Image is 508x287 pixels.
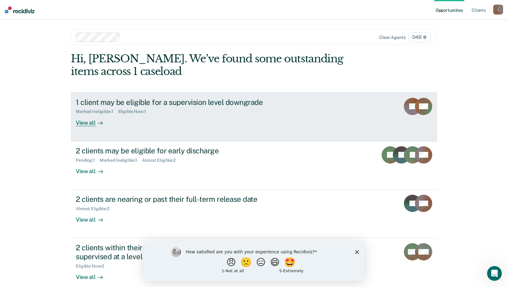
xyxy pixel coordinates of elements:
[76,211,110,223] div: View all
[71,93,437,141] a: 1 client may be eligible for a supervision level downgradeMarked Ineligible:1Eligible Now:1View all
[5,6,35,13] img: Recidiviz
[76,269,110,281] div: View all
[76,206,114,211] div: Almost Eligible : 2
[76,243,292,261] div: 2 clients within their first 6 months of supervision are being supervised at a level that does no...
[76,158,100,163] div: Pending : 1
[76,163,110,175] div: View all
[493,5,503,15] button: J
[76,114,110,126] div: View all
[408,32,431,42] span: D4B
[142,158,181,163] div: Almost Eligible : 2
[487,266,502,281] iframe: Intercom live chat
[71,190,437,238] a: 2 clients are nearing or past their full-term release dateAlmost Eligible:2View all
[71,141,437,190] a: 2 clients may be eligible for early dischargePending:1Marked Ineligible:1Almost Eligible:2View all
[118,109,151,114] div: Eligible Now : 1
[76,146,292,155] div: 2 clients may be eligible for early discharge
[76,264,109,269] div: Eligible Now : 2
[76,109,118,114] div: Marked Ineligible : 1
[76,195,292,204] div: 2 clients are nearing or past their full-term release date
[100,158,142,163] div: Marked Ineligible : 1
[379,35,405,40] div: Clear agents
[76,98,292,107] div: 1 client may be eligible for a supervision level downgrade
[71,52,364,78] div: Hi, [PERSON_NAME]. We’ve found some outstanding items across 1 caseload
[144,241,364,281] iframe: Survey by Kim from Recidiviz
